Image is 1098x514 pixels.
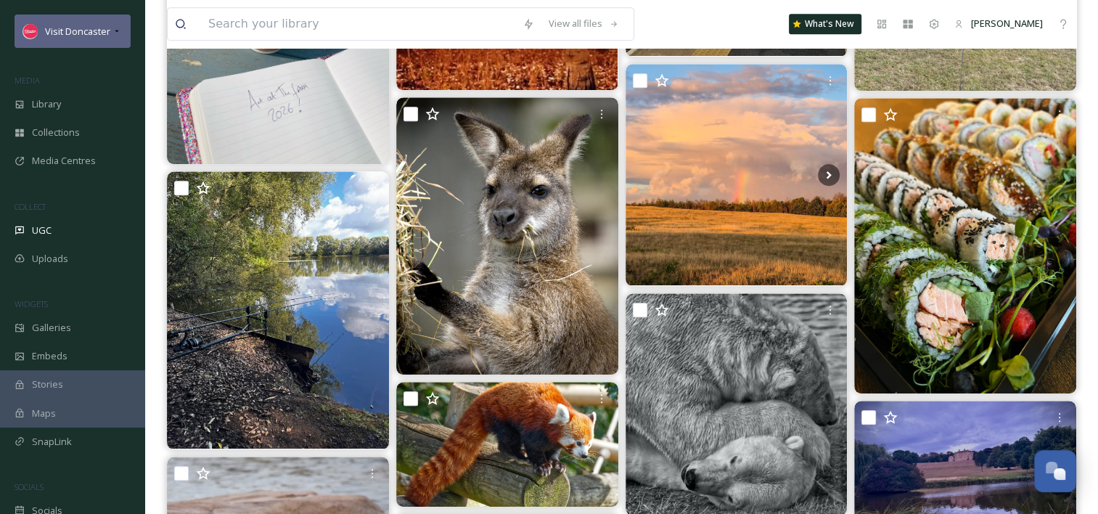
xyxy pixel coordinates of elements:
img: #redpanda #redpandas #panda #pandabear #pandalovers #yorkshirewildlife #yorkshirewildlifepark #wi... [396,382,618,507]
img: A wallaby at the Yorkshire Wildlife Park #wallaby #wildlifephotography #yorkshirewildlifepark [396,97,618,375]
span: SnapLink [32,435,72,449]
span: SOCIALS [15,481,44,492]
span: Media Centres [32,154,96,168]
a: [PERSON_NAME] [947,9,1050,38]
span: MEDIA [15,75,40,86]
span: COLLECT [15,201,46,212]
span: [PERSON_NAME] [971,17,1043,30]
span: Visit Doncaster [45,25,110,38]
span: Galleries [32,321,71,335]
img: Nothing beats a day on the bank #carplife #carpfishing #doncaster [167,171,389,449]
img: visit%20logo%20fb.jpg [23,24,38,38]
a: What's New [789,14,861,34]
button: Open Chat [1034,450,1076,492]
img: 🍣🥢 Thursday tastes best with sushi! From 12:00 to 1:30 PM, swing by for our Lunch Boxes – quick, ... [854,98,1076,393]
span: WIDGETS [15,298,48,309]
span: Library [32,97,61,111]
span: UGC [32,224,52,237]
span: Collections [32,126,80,139]
img: Its great being out with Prince now the sunsets are getting a bit earlier. Especially when you ge... [626,64,848,286]
input: Search your library [201,8,515,40]
span: Maps [32,407,56,420]
span: Embeds [32,349,67,363]
span: Stories [32,378,63,391]
a: View all files [541,9,626,38]
span: Uploads [32,252,68,266]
